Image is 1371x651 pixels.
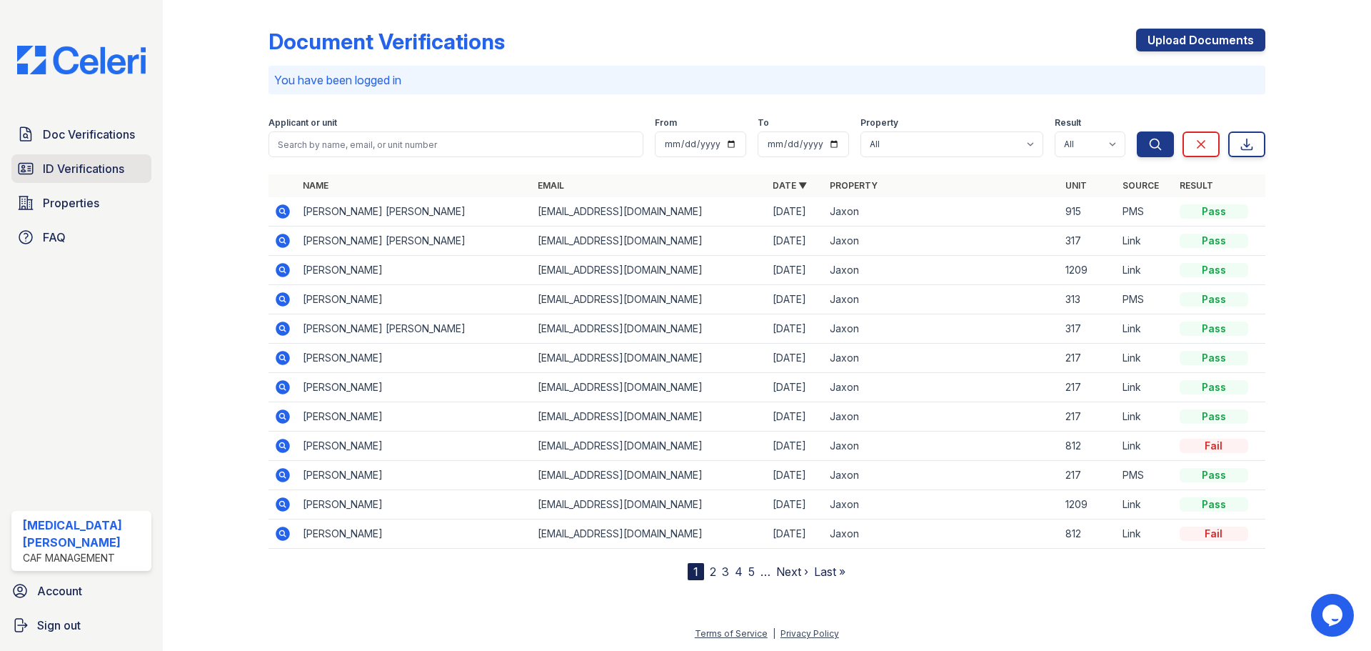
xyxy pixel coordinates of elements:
td: Jaxon [824,402,1059,432]
div: | [773,628,775,639]
div: CAF Management [23,551,146,565]
td: [EMAIL_ADDRESS][DOMAIN_NAME] [532,256,767,285]
td: Jaxon [824,256,1059,285]
td: [PERSON_NAME] [297,373,532,402]
td: 317 [1060,314,1117,344]
td: [EMAIL_ADDRESS][DOMAIN_NAME] [532,402,767,432]
td: 217 [1060,402,1117,432]
td: [PERSON_NAME] [297,520,532,549]
td: 812 [1060,520,1117,549]
td: Link [1117,520,1174,549]
td: Jaxon [824,490,1059,520]
div: Fail [1180,439,1248,453]
div: Pass [1180,234,1248,248]
a: 4 [735,565,743,579]
div: Pass [1180,351,1248,365]
td: [EMAIL_ADDRESS][DOMAIN_NAME] [532,520,767,549]
td: 812 [1060,432,1117,461]
td: Link [1117,256,1174,285]
div: Fail [1180,527,1248,541]
td: PMS [1117,461,1174,490]
td: 217 [1060,373,1117,402]
td: 217 [1060,344,1117,373]
td: [EMAIL_ADDRESS][DOMAIN_NAME] [532,373,767,402]
label: To [758,117,769,129]
td: [DATE] [767,432,824,461]
td: [PERSON_NAME] [297,402,532,432]
a: ID Verifications [11,154,151,183]
td: [DATE] [767,285,824,314]
label: Result [1055,117,1081,129]
td: Jaxon [824,432,1059,461]
a: Sign out [6,611,157,640]
img: CE_Logo_Blue-a8612792a0a2168367f1c8372b55b34899dd931a85d93a1a3d3e32e68fde9ad4.png [6,46,157,74]
a: Properties [11,189,151,217]
a: 2 [710,565,716,579]
td: [DATE] [767,344,824,373]
div: [MEDICAL_DATA][PERSON_NAME] [23,517,146,551]
a: Doc Verifications [11,120,151,149]
a: Result [1180,180,1213,191]
td: [DATE] [767,227,824,256]
td: [PERSON_NAME] [PERSON_NAME] [297,314,532,344]
td: Link [1117,432,1174,461]
td: 1209 [1060,490,1117,520]
input: Search by name, email, or unit number [268,131,643,157]
td: [DATE] [767,490,824,520]
span: Doc Verifications [43,126,135,143]
td: [EMAIL_ADDRESS][DOMAIN_NAME] [532,197,767,227]
td: [EMAIL_ADDRESS][DOMAIN_NAME] [532,285,767,314]
a: Source [1123,180,1159,191]
label: Property [860,117,898,129]
td: 313 [1060,285,1117,314]
span: Sign out [37,617,81,634]
div: Pass [1180,468,1248,482]
td: 915 [1060,197,1117,227]
a: Terms of Service [695,628,768,639]
td: [EMAIL_ADDRESS][DOMAIN_NAME] [532,227,767,256]
td: Link [1117,344,1174,373]
td: [EMAIL_ADDRESS][DOMAIN_NAME] [532,461,767,490]
td: Link [1117,402,1174,432]
td: [EMAIL_ADDRESS][DOMAIN_NAME] [532,490,767,520]
td: Link [1117,373,1174,402]
td: Link [1117,314,1174,344]
span: ID Verifications [43,160,124,177]
td: 1209 [1060,256,1117,285]
td: [DATE] [767,314,824,344]
a: 5 [748,565,755,579]
td: [EMAIL_ADDRESS][DOMAIN_NAME] [532,314,767,344]
div: Pass [1180,322,1248,336]
td: Jaxon [824,373,1059,402]
iframe: chat widget [1311,594,1357,637]
div: Pass [1180,497,1248,512]
td: Jaxon [824,314,1059,344]
td: [DATE] [767,520,824,549]
td: [EMAIL_ADDRESS][DOMAIN_NAME] [532,344,767,373]
a: Name [303,180,328,191]
a: Account [6,577,157,605]
div: Pass [1180,292,1248,307]
td: Jaxon [824,461,1059,490]
td: [DATE] [767,373,824,402]
td: PMS [1117,197,1174,227]
a: Property [830,180,878,191]
td: [DATE] [767,402,824,432]
span: Properties [43,194,99,212]
a: FAQ [11,223,151,252]
div: Document Verifications [268,29,505,54]
a: Upload Documents [1136,29,1265,51]
a: 3 [722,565,729,579]
td: [PERSON_NAME] [297,490,532,520]
td: Jaxon [824,285,1059,314]
a: Last » [814,565,845,579]
td: Jaxon [824,197,1059,227]
td: 317 [1060,227,1117,256]
td: [PERSON_NAME] [297,256,532,285]
td: Jaxon [824,344,1059,373]
td: Link [1117,227,1174,256]
span: Account [37,582,82,600]
span: FAQ [43,229,66,246]
div: Pass [1180,409,1248,424]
